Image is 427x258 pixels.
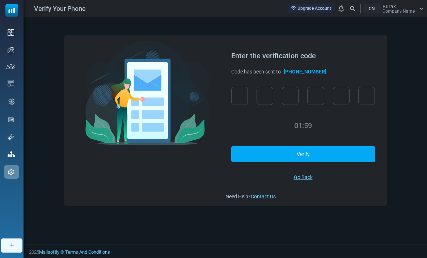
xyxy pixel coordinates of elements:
div: Enter the verification code [231,52,375,59]
b: [PHONE_NUMBER] [284,68,326,76]
span: translation missing: en.layouts.footer.terms_and_conditions [65,249,110,255]
img: support-icon.svg [8,134,14,140]
img: email-templates-icon.svg [8,80,14,86]
a: Contact Us [251,194,276,199]
img: settings-icon.svg [8,169,14,175]
div: Code has been sent to [231,68,375,75]
a: CN Burak Company Name [363,4,423,13]
div: 01:59 [231,117,375,135]
a: Upgrade Account [288,4,335,13]
img: dashboard-icon.svg [8,29,14,36]
footer: 2025 [24,245,427,258]
a: Verify [231,146,375,162]
img: landing_pages.svg [8,117,14,123]
img: mailsoftly_icon_blue_white.svg [5,4,18,17]
a: Go Back [294,174,313,181]
img: workflow.svg [8,97,16,106]
img: campaigns-icon.png [8,47,14,53]
span: Burak [382,4,396,9]
div: CN [363,4,381,13]
a: Terms And Conditions [65,249,110,255]
a: Mailsoftly © [39,249,64,255]
img: contacts-icon.svg [7,64,15,69]
span: Company Name [382,9,415,13]
div: Need Help? [225,193,381,200]
span: Verify Your Phone [34,4,86,13]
